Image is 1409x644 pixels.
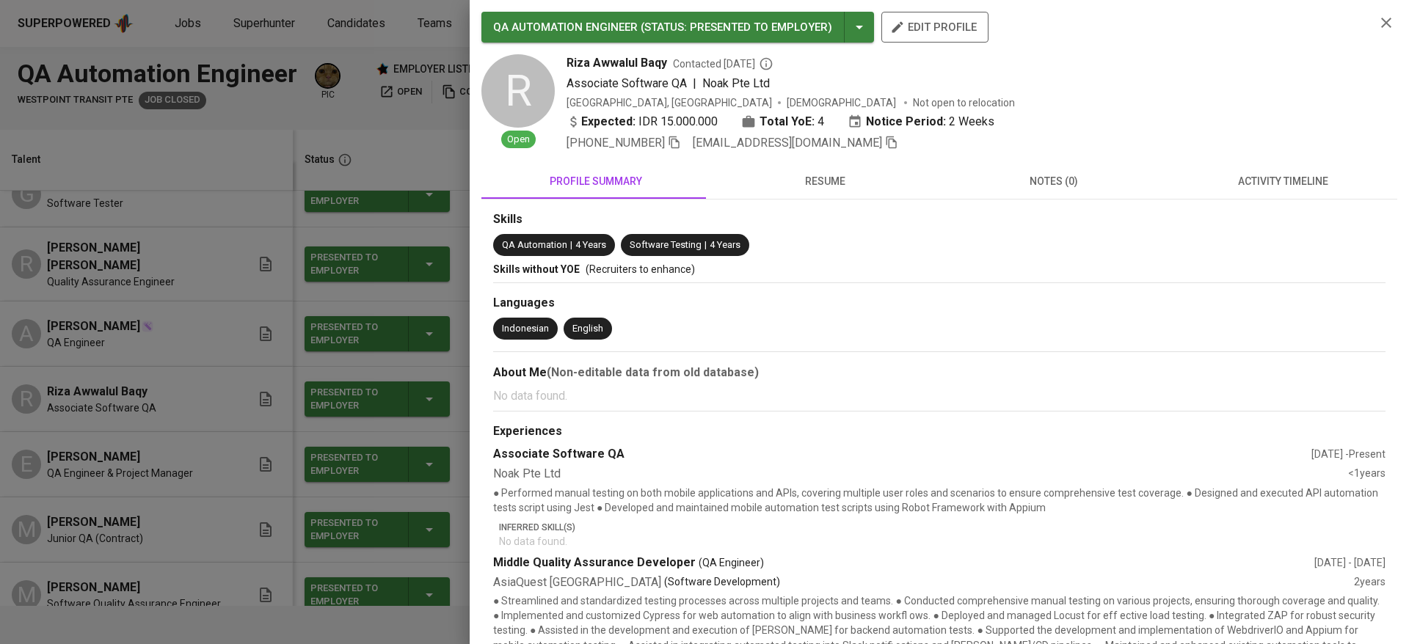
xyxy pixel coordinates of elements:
button: QA AUTOMATION ENGINEER (STATUS: Presented to Employer) [481,12,874,43]
span: | [570,238,572,252]
span: (QA Engineer) [699,555,764,570]
button: edit profile [881,12,989,43]
b: Expected: [581,113,636,131]
a: edit profile [881,21,989,32]
span: (Recruiters to enhance) [586,263,695,275]
span: 4 [818,113,824,131]
span: | [693,75,696,92]
span: QA AUTOMATION ENGINEER [493,21,638,34]
span: [EMAIL_ADDRESS][DOMAIN_NAME] [693,136,882,150]
span: Contacted [DATE] [673,56,773,71]
div: [GEOGRAPHIC_DATA], [GEOGRAPHIC_DATA] [567,95,772,110]
p: Inferred Skill(s) [499,521,1386,534]
span: ( STATUS : Presented to Employer ) [641,21,832,34]
div: Languages [493,295,1386,312]
span: notes (0) [948,172,1159,191]
div: 2 years [1354,574,1386,591]
span: | [704,238,707,252]
p: No data found. [499,534,1386,549]
span: Associate Software QA [567,76,687,90]
b: Notice Period: [866,113,946,131]
p: Not open to relocation [913,95,1015,110]
b: Total YoE: [760,113,815,131]
span: Software Testing [630,239,702,250]
div: [DATE] - Present [1311,447,1386,461]
p: No data found. [493,387,1386,405]
span: Skills without YOE [493,263,580,275]
p: (Software Development) [664,574,780,591]
svg: By Batam recruiter [759,56,773,71]
div: About Me [493,364,1386,381]
span: Riza Awwalul Baqy [567,54,667,72]
div: Indonesian [502,322,549,336]
div: Skills [493,211,1386,228]
div: Experiences [493,423,1386,440]
div: Middle Quality Assurance Developer [493,555,1314,571]
p: ● Performed manual testing on both mobile applications and APIs, covering multiple user roles and... [493,486,1386,515]
span: activity timeline [1177,172,1388,191]
span: 4 Years [710,239,740,250]
div: [DATE] - [DATE] [1314,555,1386,570]
span: 4 Years [575,239,606,250]
div: IDR 15.000.000 [567,113,718,131]
div: 2 Weeks [848,113,994,131]
b: (Non-editable data from old database) [547,365,759,379]
div: <1 years [1348,466,1386,483]
span: [PHONE_NUMBER] [567,136,665,150]
div: Noak Pte Ltd [493,466,1348,483]
div: R [481,54,555,128]
div: Associate Software QA [493,446,1311,463]
span: QA Automation [502,239,567,250]
div: AsiaQuest [GEOGRAPHIC_DATA] [493,574,1354,591]
span: profile summary [490,172,702,191]
span: Noak Pte Ltd [702,76,770,90]
span: [DEMOGRAPHIC_DATA] [787,95,898,110]
span: Open [501,133,536,147]
div: English [572,322,603,336]
span: resume [719,172,931,191]
span: edit profile [893,18,977,37]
